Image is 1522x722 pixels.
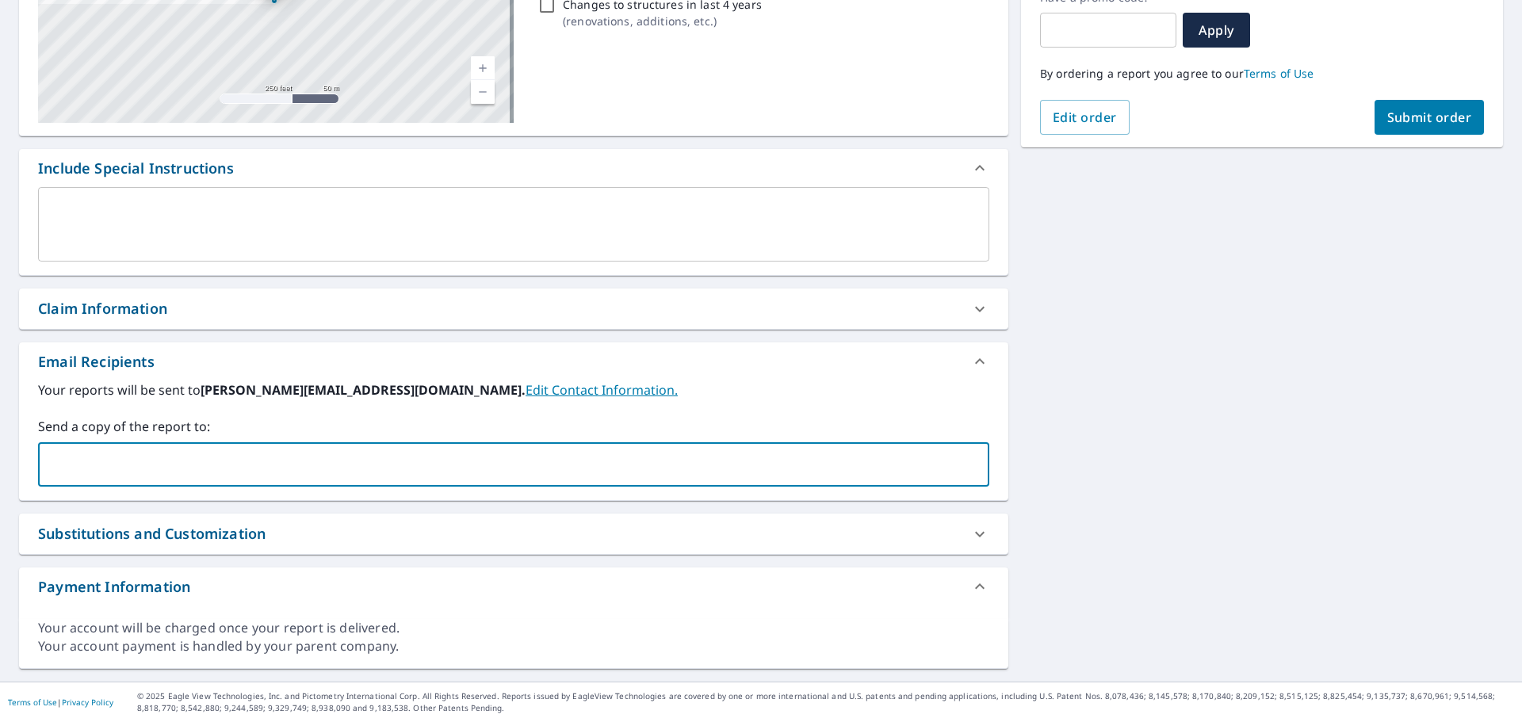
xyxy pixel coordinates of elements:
button: Apply [1183,13,1250,48]
div: Include Special Instructions [19,149,1008,187]
div: Payment Information [38,576,190,598]
div: Substitutions and Customization [19,514,1008,554]
span: Apply [1195,21,1237,39]
div: Claim Information [38,298,167,319]
p: ( renovations, additions, etc. ) [563,13,762,29]
b: [PERSON_NAME][EMAIL_ADDRESS][DOMAIN_NAME]. [201,381,526,399]
div: Payment Information [19,567,1008,605]
div: Your account will be charged once your report is delivered. [38,619,989,637]
a: Privacy Policy [62,697,113,708]
button: Edit order [1040,100,1130,135]
a: Terms of Use [8,697,57,708]
a: Current Level 17, Zoom In [471,56,495,80]
label: Send a copy of the report to: [38,417,989,436]
span: Edit order [1053,109,1117,126]
div: Email Recipients [19,342,1008,380]
span: Submit order [1387,109,1472,126]
a: Current Level 17, Zoom Out [471,80,495,104]
a: EditContactInfo [526,381,678,399]
label: Your reports will be sent to [38,380,989,399]
p: © 2025 Eagle View Technologies, Inc. and Pictometry International Corp. All Rights Reserved. Repo... [137,690,1514,714]
div: Email Recipients [38,351,155,372]
div: Substitutions and Customization [38,523,266,544]
a: Terms of Use [1244,66,1314,81]
p: By ordering a report you agree to our [1040,67,1484,81]
div: Include Special Instructions [38,158,234,179]
button: Submit order [1375,100,1485,135]
div: Claim Information [19,288,1008,329]
div: Your account payment is handled by your parent company. [38,637,989,655]
p: | [8,697,113,707]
